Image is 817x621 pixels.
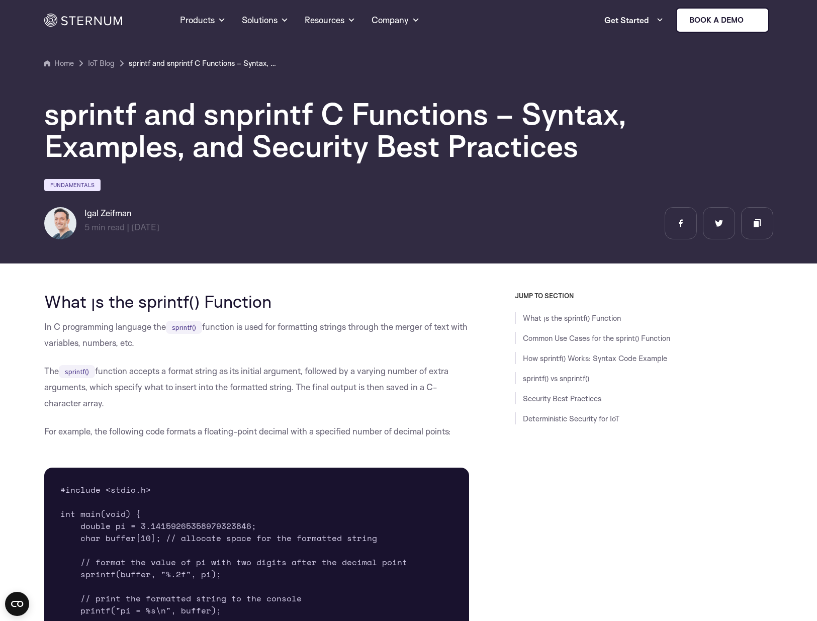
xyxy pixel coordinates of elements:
a: IoT Blog [88,57,115,69]
code: sprintf() [59,365,95,378]
span: 5 [84,222,89,232]
a: Solutions [242,2,289,38]
h6: Igal Zeifman [84,207,159,219]
span: [DATE] [131,222,159,232]
span: min read | [84,222,129,232]
a: How sprintf() Works: Syntax Code Example [523,353,667,363]
img: Igal Zeifman [44,207,76,239]
p: In C programming language the function is used for formatting strings through the merger of text ... [44,319,470,351]
p: The function accepts a format string as its initial argument, followed by a varying number of ext... [44,363,470,411]
a: Fundamentals [44,179,101,191]
a: Company [372,2,420,38]
a: sprintf() vs snprintf() [523,374,589,383]
a: What ןs the sprintf() Function [523,313,621,323]
h2: What ןs the sprintf() Function [44,292,470,311]
a: Deterministic Security for IoT [523,414,619,423]
img: sternum iot [748,16,756,24]
p: For example, the following code formats a floating-point decimal with a specified number of decim... [44,423,470,439]
a: Get Started [604,10,664,30]
a: sprintf and snprintf C Functions – Syntax, Examples, and Security Best Practices [129,57,280,69]
a: Home [44,57,74,69]
h1: sprintf and snprintf C Functions – Syntax, Examples, and Security Best Practices [44,98,648,162]
a: Common Use Cases for the sprint() Function [523,333,670,343]
code: sprintf() [166,321,202,334]
h3: JUMP TO SECTION [515,292,773,300]
button: Open CMP widget [5,592,29,616]
a: Resources [305,2,355,38]
a: Book a demo [676,8,769,33]
a: Security Best Practices [523,394,601,403]
a: Products [180,2,226,38]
